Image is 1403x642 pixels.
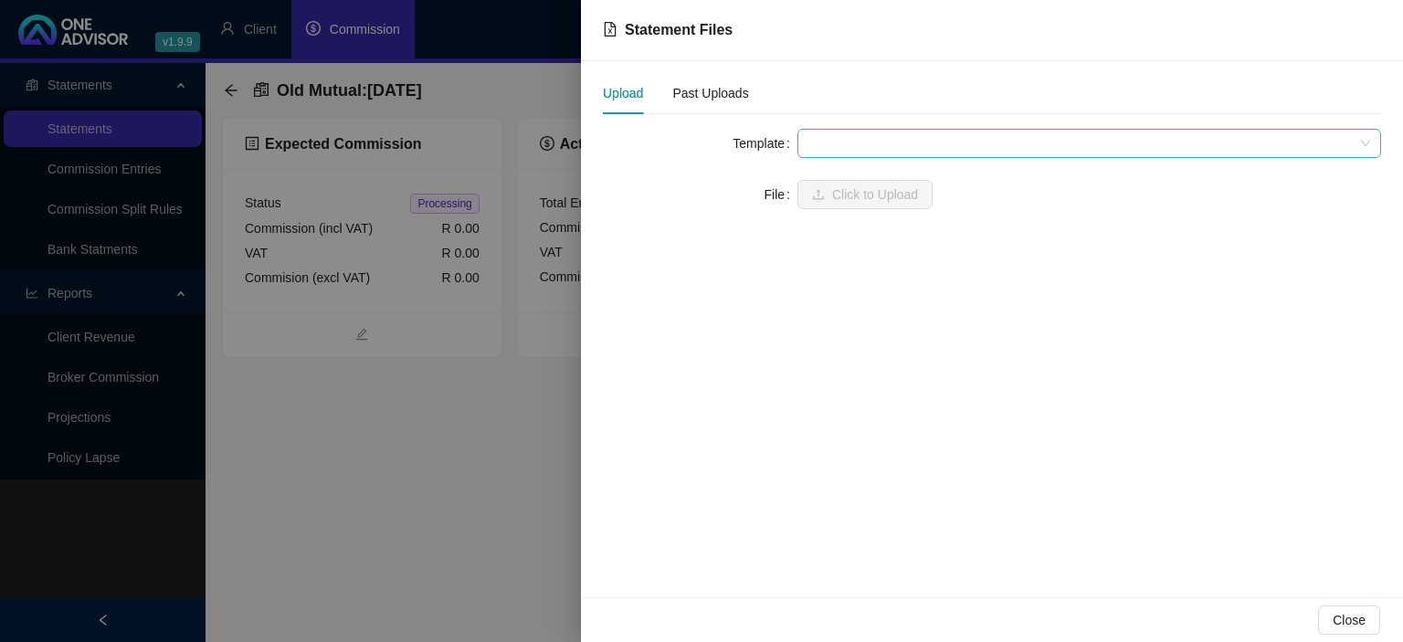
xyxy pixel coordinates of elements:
label: Template [733,129,797,158]
span: Close [1333,610,1366,630]
button: uploadClick to Upload [797,180,933,209]
label: File [765,180,797,209]
button: Close [1318,605,1380,635]
span: file-excel [603,22,617,37]
div: Upload [603,83,643,103]
span: Statement Files [625,22,733,37]
div: Past Uploads [672,83,748,103]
